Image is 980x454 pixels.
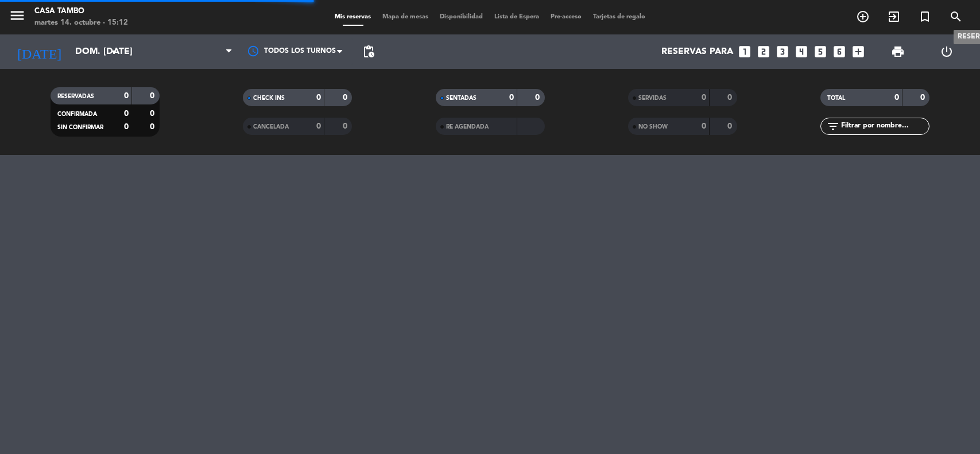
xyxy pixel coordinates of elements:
[702,122,706,130] strong: 0
[377,14,434,20] span: Mapa de mesas
[509,94,514,102] strong: 0
[434,14,489,20] span: Disponibilidad
[446,95,477,101] span: SENTADAS
[150,123,157,131] strong: 0
[9,7,26,28] button: menu
[253,124,289,130] span: CANCELADA
[316,94,321,102] strong: 0
[329,14,377,20] span: Mis reservas
[727,122,734,130] strong: 0
[894,94,899,102] strong: 0
[775,44,790,59] i: looks_3
[891,45,905,59] span: print
[124,123,129,131] strong: 0
[446,124,489,130] span: RE AGENDADA
[34,17,128,29] div: martes 14. octubre - 15:12
[124,92,129,100] strong: 0
[940,45,954,59] i: power_settings_new
[545,14,587,20] span: Pre-acceso
[57,111,97,117] span: CONFIRMADA
[661,46,733,57] span: Reservas para
[316,122,321,130] strong: 0
[923,34,971,69] div: LOG OUT
[949,10,963,24] i: search
[9,39,69,64] i: [DATE]
[826,119,840,133] i: filter_list
[489,14,545,20] span: Lista de Espera
[57,125,103,130] span: SIN CONFIRMAR
[535,94,542,102] strong: 0
[57,94,94,99] span: RESERVADAS
[851,44,866,59] i: add_box
[34,6,128,17] div: Casa Tambo
[727,94,734,102] strong: 0
[150,110,157,118] strong: 0
[253,95,285,101] span: CHECK INS
[587,14,651,20] span: Tarjetas de regalo
[362,45,375,59] span: pending_actions
[107,45,121,59] i: arrow_drop_down
[856,10,870,24] i: add_circle_outline
[756,44,771,59] i: looks_two
[150,92,157,100] strong: 0
[638,124,668,130] span: NO SHOW
[124,110,129,118] strong: 0
[9,7,26,24] i: menu
[827,95,845,101] span: TOTAL
[343,122,350,130] strong: 0
[737,44,752,59] i: looks_one
[840,120,929,133] input: Filtrar por nombre...
[702,94,706,102] strong: 0
[887,10,901,24] i: exit_to_app
[794,44,809,59] i: looks_4
[918,10,932,24] i: turned_in_not
[813,44,828,59] i: looks_5
[832,44,847,59] i: looks_6
[343,94,350,102] strong: 0
[920,94,927,102] strong: 0
[638,95,667,101] span: SERVIDAS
